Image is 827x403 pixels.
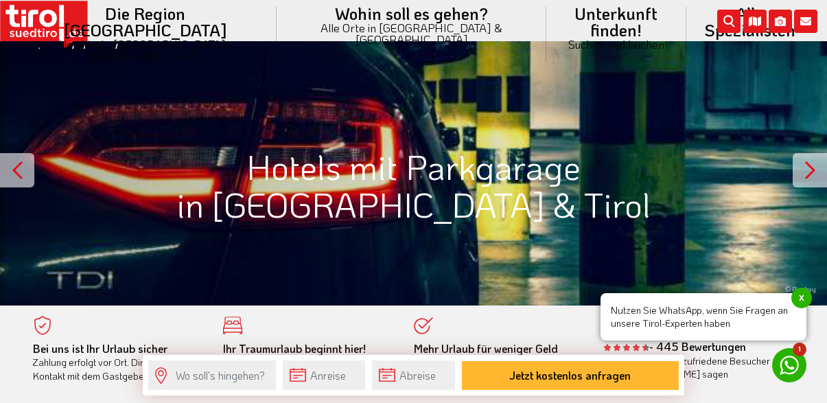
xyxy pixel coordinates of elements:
[791,288,812,308] span: x
[462,361,679,390] button: Jetzt kostenlos anfragen
[223,341,366,356] b: Ihr Traumurlaub beginnt hier!
[743,10,767,33] i: Karte öffnen
[772,348,806,382] a: 1 Nutzen Sie WhatsApp, wenn Sie Fragen an unsere Tirol-Experten habenx
[293,22,529,45] small: Alle Orte in [GEOGRAPHIC_DATA] & [GEOGRAPHIC_DATA]
[604,354,774,381] div: was zufriedene Besucher über [DOMAIN_NAME] sagen
[33,341,167,356] b: Bei uns ist Ihr Urlaub sicher
[283,360,366,390] input: Anreise
[769,10,792,33] i: Fotogalerie
[414,341,558,356] b: Mehr Urlaub für weniger Geld
[372,360,455,390] input: Abreise
[33,342,203,383] div: Zahlung erfolgt vor Ort. Direkter Kontakt mit dem Gastgeber
[563,38,670,50] small: Suchen und buchen
[414,342,584,383] div: Bester Preis wird garantiert - keine Zusatzkosten - absolute Transparenz
[793,343,806,356] span: 1
[33,148,795,223] h1: Hotels mit Parkgarage in [GEOGRAPHIC_DATA] & Tirol
[223,342,393,383] div: Von der Buchung bis zum Aufenthalt, der gesamte Ablauf ist unkompliziert
[601,293,806,341] span: Nutzen Sie WhatsApp, wenn Sie Fragen an unsere Tirol-Experten haben
[30,38,260,62] small: Nordtirol - [GEOGRAPHIC_DATA] - [GEOGRAPHIC_DATA]
[604,339,746,354] b: - 445 Bewertungen
[148,360,276,390] input: Wo soll's hingehen?
[794,10,817,33] i: Kontakt
[604,354,664,367] a: Lesen Sie hier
